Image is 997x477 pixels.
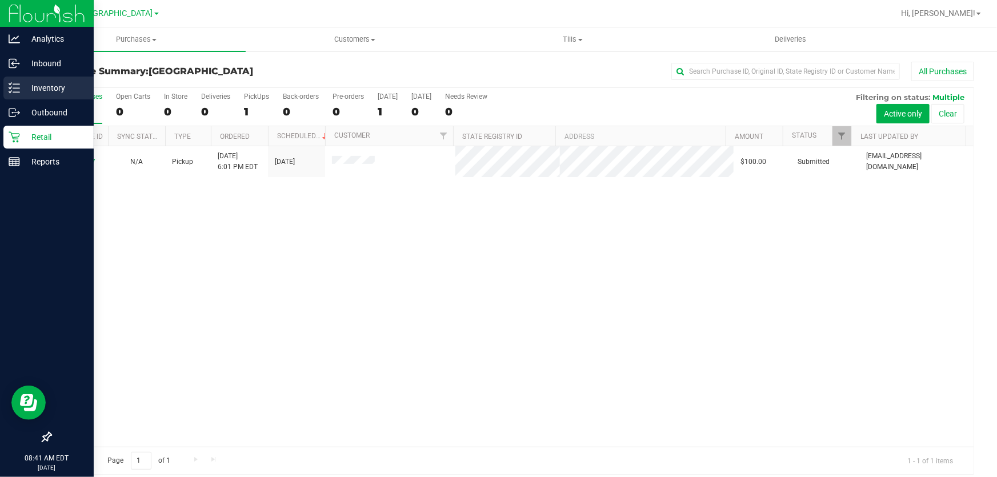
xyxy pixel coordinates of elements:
a: State Registry ID [462,133,522,141]
a: Filter [434,126,453,146]
span: Customers [246,34,463,45]
span: Multiple [932,93,964,102]
p: Analytics [20,32,89,46]
a: Deliveries [682,27,900,51]
div: 1 [244,105,269,118]
div: 0 [411,105,431,118]
span: [EMAIL_ADDRESS][DOMAIN_NAME] [866,151,967,173]
p: Outbound [20,106,89,119]
span: [GEOGRAPHIC_DATA] [75,9,153,18]
span: Tills [465,34,682,45]
span: Filtering on status: [856,93,930,102]
button: All Purchases [911,62,974,81]
div: Needs Review [445,93,487,101]
div: [DATE] [411,93,431,101]
a: Type [174,133,191,141]
span: Purchases [27,34,246,45]
span: $100.00 [740,157,766,167]
button: Active only [876,104,930,123]
div: 0 [445,105,487,118]
input: Search Purchase ID, Original ID, State Registry ID or Customer Name... [671,63,900,80]
div: 0 [201,105,230,118]
div: 0 [283,105,319,118]
inline-svg: Retail [9,131,20,143]
span: 1 - 1 of 1 items [898,452,962,469]
div: PickUps [244,93,269,101]
div: 1 [378,105,398,118]
a: Sync Status [117,133,161,141]
inline-svg: Outbound [9,107,20,118]
button: Clear [931,104,964,123]
inline-svg: Inventory [9,82,20,94]
p: Retail [20,130,89,144]
span: [DATE] 6:01 PM EDT [218,151,258,173]
a: Amount [735,133,763,141]
button: N/A [130,157,143,167]
div: Deliveries [201,93,230,101]
h3: Purchase Summary: [50,66,358,77]
div: Pre-orders [333,93,364,101]
a: Last Updated By [860,133,918,141]
span: Pickup [172,157,193,167]
th: Address [555,126,726,146]
a: Scheduled [277,132,329,140]
div: Back-orders [283,93,319,101]
p: Inbound [20,57,89,70]
inline-svg: Inbound [9,58,20,69]
input: 1 [131,452,151,470]
span: [DATE] [275,157,295,167]
a: Tills [464,27,682,51]
span: Deliveries [760,34,822,45]
a: Filter [832,126,851,146]
p: [DATE] [5,463,89,472]
a: Customer [334,131,370,139]
inline-svg: Reports [9,156,20,167]
a: Customers [246,27,464,51]
span: [GEOGRAPHIC_DATA] [149,66,253,77]
div: 0 [333,105,364,118]
a: Purchases [27,27,246,51]
div: Open Carts [116,93,150,101]
a: Status [792,131,816,139]
p: 08:41 AM EDT [5,453,89,463]
span: Submitted [798,157,830,167]
div: In Store [164,93,187,101]
div: 0 [116,105,150,118]
iframe: Resource center [11,386,46,420]
p: Reports [20,155,89,169]
span: Not Applicable [130,158,143,166]
div: [DATE] [378,93,398,101]
a: Ordered [220,133,250,141]
span: Page of 1 [98,452,180,470]
div: 0 [164,105,187,118]
inline-svg: Analytics [9,33,20,45]
span: Hi, [PERSON_NAME]! [901,9,975,18]
p: Inventory [20,81,89,95]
